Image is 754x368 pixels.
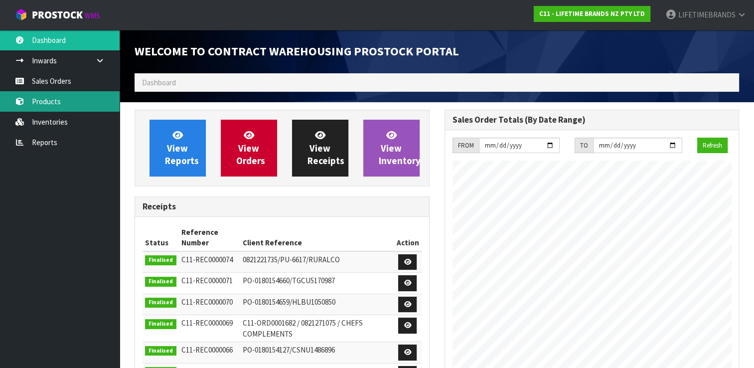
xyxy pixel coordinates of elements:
[539,9,645,18] strong: C11 - LIFETIME BRANDS NZ PTY LTD
[165,129,199,167] span: View Reports
[243,276,335,285] span: PO-0180154660/TGCU5170987
[32,8,83,21] span: ProStock
[697,138,728,154] button: Refresh
[292,120,348,177] a: ViewReceipts
[85,11,100,20] small: WMS
[307,129,344,167] span: View Receipts
[575,138,593,154] div: TO
[236,129,265,167] span: View Orders
[221,120,277,177] a: ViewOrders
[243,345,335,355] span: PO-0180154127/CSNU1486896
[150,120,206,177] a: ViewReports
[379,129,421,167] span: View Inventory
[145,277,176,287] span: Finalised
[678,10,736,19] span: LIFETIMEBRANDS
[243,255,340,264] span: 0821221735/PU-6617/RURALCO
[394,224,421,251] th: Action
[181,318,233,328] span: C11-REC0000069
[452,138,479,154] div: FROM
[181,255,233,264] span: C11-REC0000074
[240,224,394,251] th: Client Reference
[145,255,176,265] span: Finalised
[181,297,233,307] span: C11-REC0000070
[243,297,335,307] span: PO-0180154659/HLBU1050850
[363,120,420,177] a: ViewInventory
[181,345,233,355] span: C11-REC0000066
[452,115,732,125] h3: Sales Order Totals (By Date Range)
[145,346,176,356] span: Finalised
[145,298,176,308] span: Finalised
[181,276,233,285] span: C11-REC0000071
[142,78,176,87] span: Dashboard
[179,224,240,251] th: Reference Number
[15,8,27,21] img: cube-alt.png
[143,202,422,211] h3: Receipts
[135,43,459,59] span: Welcome to Contract Warehousing ProStock Portal
[243,318,363,338] span: C11-ORD0001682 / 0821271075 / CHEFS COMPLEMENTS
[145,319,176,329] span: Finalised
[143,224,179,251] th: Status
